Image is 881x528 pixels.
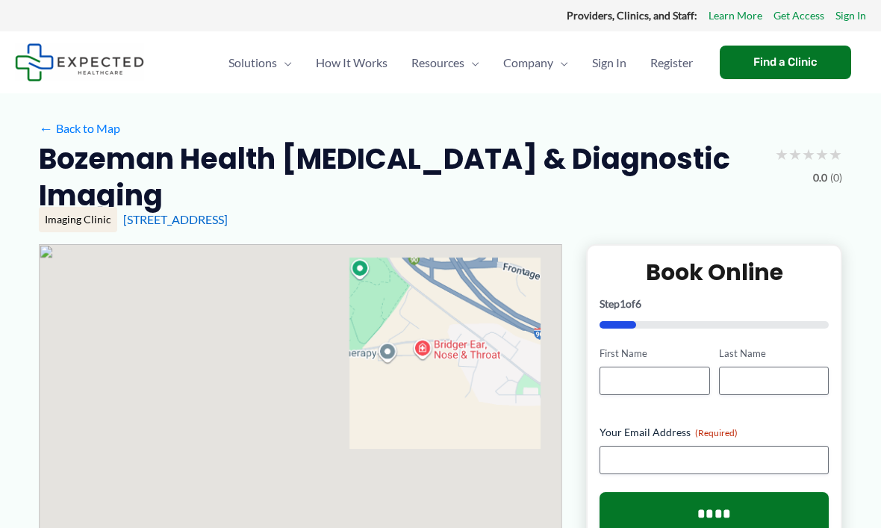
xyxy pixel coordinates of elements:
[719,347,829,361] label: Last Name
[123,212,228,226] a: [STREET_ADDRESS]
[580,37,638,89] a: Sign In
[802,140,815,168] span: ★
[39,117,120,140] a: ←Back to Map
[277,37,292,89] span: Menu Toggle
[635,297,641,310] span: 6
[813,168,827,187] span: 0.0
[316,37,387,89] span: How It Works
[217,37,304,89] a: SolutionsMenu Toggle
[773,6,824,25] a: Get Access
[39,121,53,135] span: ←
[788,140,802,168] span: ★
[217,37,705,89] nav: Primary Site Navigation
[399,37,491,89] a: ResourcesMenu Toggle
[695,427,738,438] span: (Required)
[600,425,829,440] label: Your Email Address
[650,37,693,89] span: Register
[228,37,277,89] span: Solutions
[39,207,117,232] div: Imaging Clinic
[830,168,842,187] span: (0)
[709,6,762,25] a: Learn More
[304,37,399,89] a: How It Works
[600,299,829,309] p: Step of
[638,37,705,89] a: Register
[600,347,709,361] label: First Name
[15,43,144,81] img: Expected Healthcare Logo - side, dark font, small
[39,140,763,214] h2: Bozeman Health [MEDICAL_DATA] & Diagnostic Imaging
[600,258,829,287] h2: Book Online
[411,37,464,89] span: Resources
[775,140,788,168] span: ★
[815,140,829,168] span: ★
[592,37,626,89] span: Sign In
[829,140,842,168] span: ★
[464,37,479,89] span: Menu Toggle
[553,37,568,89] span: Menu Toggle
[620,297,626,310] span: 1
[491,37,580,89] a: CompanyMenu Toggle
[567,9,697,22] strong: Providers, Clinics, and Staff:
[835,6,866,25] a: Sign In
[503,37,553,89] span: Company
[720,46,851,79] a: Find a Clinic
